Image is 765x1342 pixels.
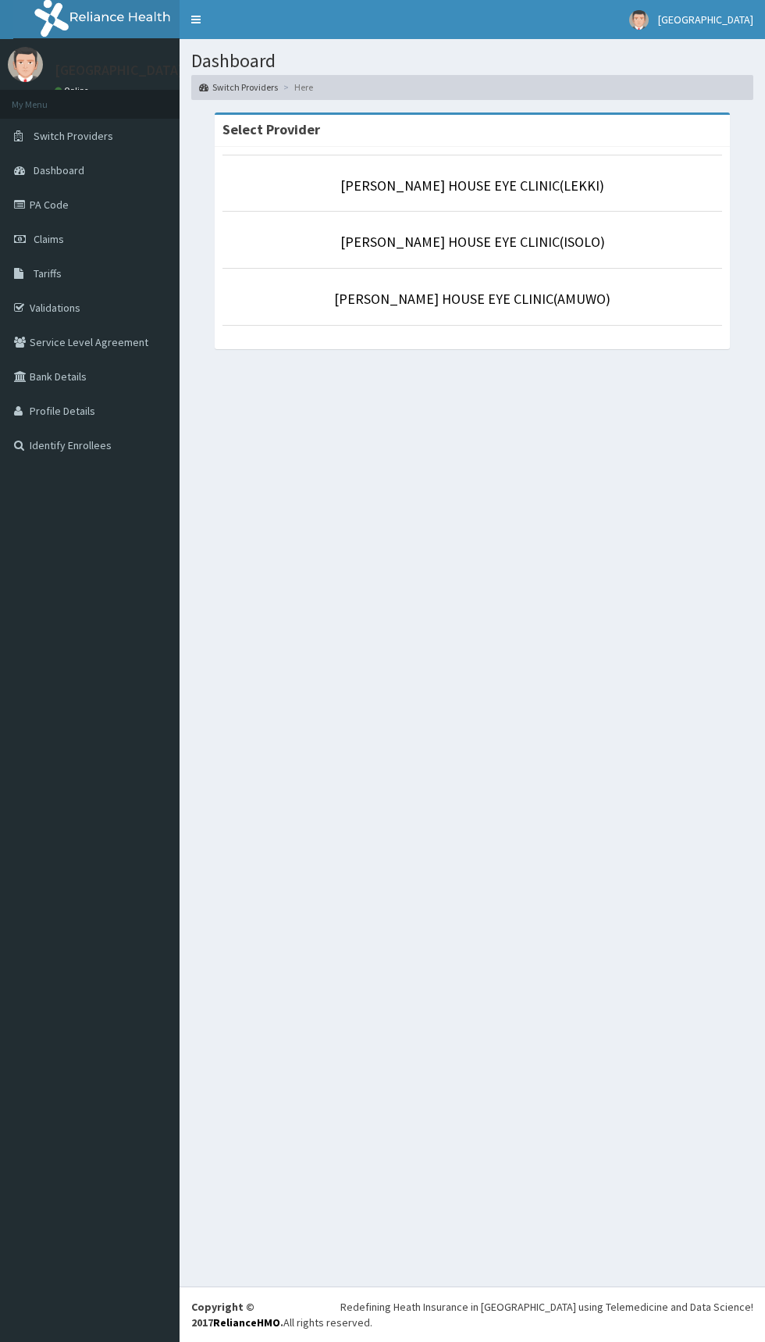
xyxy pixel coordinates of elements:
div: Redefining Heath Insurance in [GEOGRAPHIC_DATA] using Telemedicine and Data Science! [340,1299,753,1315]
span: Claims [34,232,64,246]
span: Tariffs [34,266,62,280]
span: Dashboard [34,163,84,177]
a: [PERSON_NAME] HOUSE EYE CLINIC(LEKKI) [340,177,604,195]
a: Switch Providers [199,80,278,94]
a: RelianceHMO [213,1315,280,1330]
span: Switch Providers [34,129,113,143]
a: [PERSON_NAME] HOUSE EYE CLINIC(ISOLO) [340,233,605,251]
footer: All rights reserved. [180,1287,765,1342]
span: [GEOGRAPHIC_DATA] [658,12,753,27]
strong: Copyright © 2017 . [191,1300,283,1330]
img: User Image [8,47,43,82]
img: User Image [629,10,649,30]
h1: Dashboard [191,51,753,71]
a: Online [55,85,92,96]
strong: Select Provider [222,120,320,138]
a: [PERSON_NAME] HOUSE EYE CLINIC(AMUWO) [334,290,610,308]
li: Here [279,80,313,94]
p: [GEOGRAPHIC_DATA] [55,63,183,77]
